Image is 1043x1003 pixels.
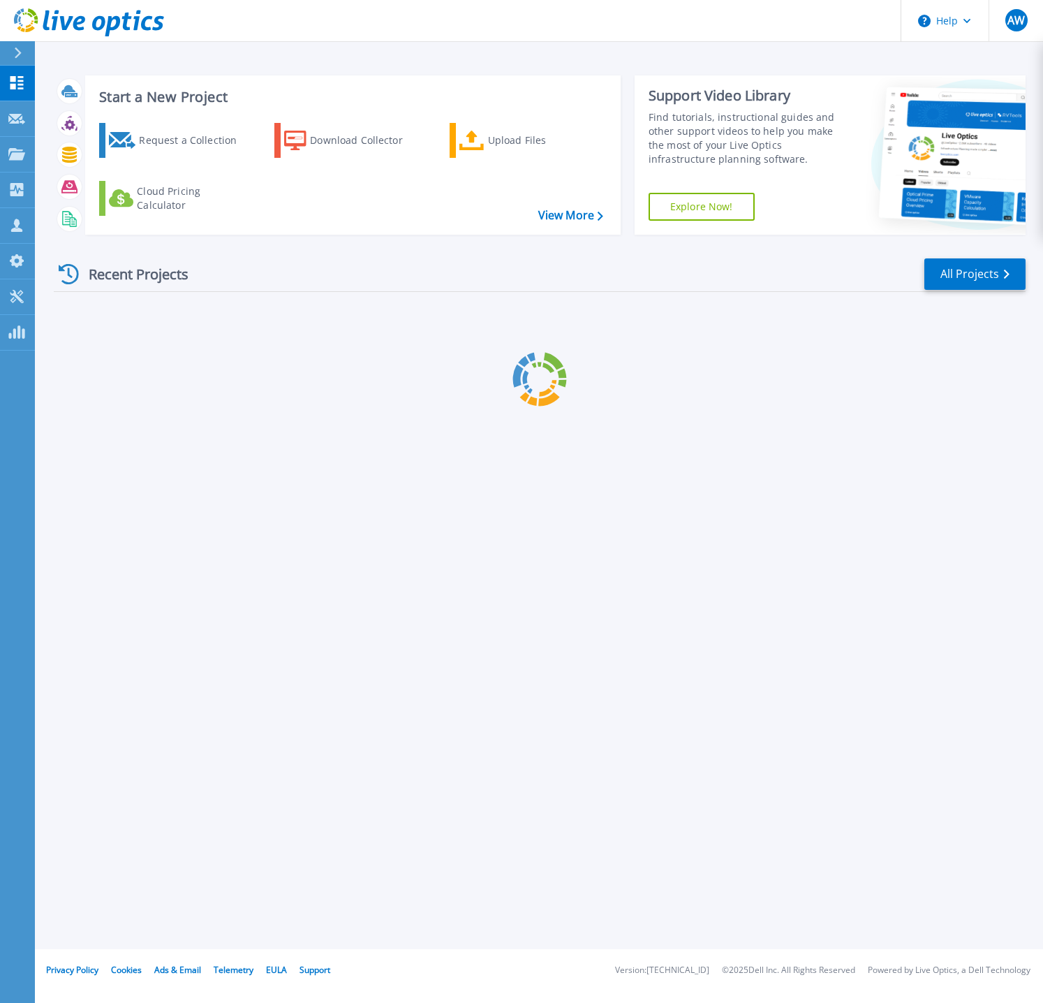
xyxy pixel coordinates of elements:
[214,964,253,976] a: Telemetry
[99,89,602,105] h3: Start a New Project
[139,126,251,154] div: Request a Collection
[154,964,201,976] a: Ads & Email
[46,964,98,976] a: Privacy Policy
[924,258,1026,290] a: All Projects
[266,964,287,976] a: EULA
[649,110,845,166] div: Find tutorials, instructional guides and other support videos to help you make the most of your L...
[1007,15,1025,26] span: AW
[538,209,603,222] a: View More
[488,126,600,154] div: Upload Files
[722,966,855,975] li: © 2025 Dell Inc. All Rights Reserved
[99,123,255,158] a: Request a Collection
[450,123,605,158] a: Upload Files
[299,964,330,976] a: Support
[649,87,845,105] div: Support Video Library
[274,123,430,158] a: Download Collector
[54,257,207,291] div: Recent Projects
[99,181,255,216] a: Cloud Pricing Calculator
[615,966,709,975] li: Version: [TECHNICAL_ID]
[310,126,422,154] div: Download Collector
[649,193,755,221] a: Explore Now!
[868,966,1030,975] li: Powered by Live Optics, a Dell Technology
[137,184,249,212] div: Cloud Pricing Calculator
[111,964,142,976] a: Cookies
